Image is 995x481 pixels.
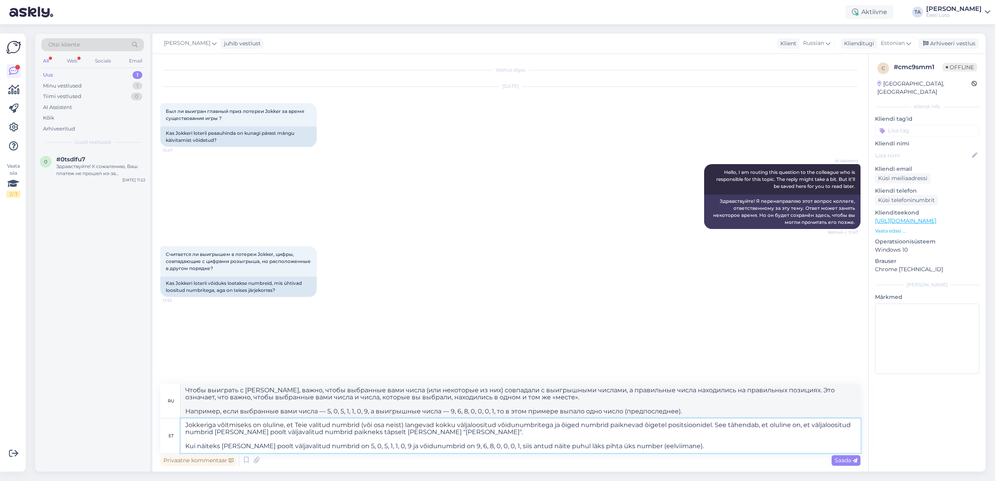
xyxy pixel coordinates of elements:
a: [URL][DOMAIN_NAME] [875,217,936,224]
p: Chrome [TECHNICAL_ID] [875,265,979,274]
div: 1 [133,71,142,79]
div: et [169,429,174,442]
div: Küsi telefoninumbrit [875,195,938,206]
div: Privaatne kommentaar [160,455,237,466]
div: Здравствуйте! Я перенаправляю этот вопрос коллеге, ответственному за эту тему. Ответ может занять... [704,195,861,229]
span: Offline [943,63,977,72]
span: Russian [803,39,824,48]
div: Kas Jokkeri loterii võiduks loetakse numbreid, mis ühtivad loositud numbritega, aga on teises jär... [160,277,317,297]
div: All [41,56,50,66]
span: AI Assistent [829,158,858,164]
div: Klienditugi [841,39,874,48]
div: Kõik [43,114,54,122]
p: Windows 10 [875,246,979,254]
span: Estonian [881,39,905,48]
div: Küsi meiliaadressi [875,173,930,184]
span: Otsi kliente [48,41,80,49]
p: Märkmed [875,293,979,301]
span: Uued vestlused [75,139,111,146]
img: Askly Logo [6,40,21,55]
div: Minu vestlused [43,82,82,90]
input: Lisa nimi [875,151,970,160]
span: 12:47 [163,147,192,153]
p: Brauser [875,257,979,265]
span: Считается ли выигрышем в лотереи Jokker, цифры, совпадающие с цифрами розыгрыша, но расположенные... [166,251,312,271]
div: Web [65,56,79,66]
p: Kliendi tag'id [875,115,979,123]
div: Kas Jokkeri loterii peaauhinda on kunagi pärast mängu käivitamist võidetud? [160,127,317,147]
div: AI Assistent [43,104,72,111]
div: 1 [133,82,142,90]
div: Arhiveeri vestlus [918,38,979,49]
div: Arhiveeritud [43,125,75,133]
div: Tiimi vestlused [43,93,81,100]
div: Email [127,56,144,66]
div: # cmc9smm1 [894,63,943,72]
div: [PERSON_NAME] [926,6,982,12]
span: Был ли выигран главный приз лотереи Jokker за время существования игры ? [166,108,305,121]
div: 2 / 3 [6,191,20,198]
div: Kliendi info [875,103,979,110]
div: [PERSON_NAME] [875,281,979,288]
textarea: Чтобы выиграть с [PERSON_NAME], важно, чтобы выбранные вами числа (или некоторые из них) совпадал... [181,384,861,418]
div: juhib vestlust [221,39,261,48]
p: Klienditeekond [875,209,979,217]
span: Nähtud ✓ 12:47 [828,229,858,235]
div: Eesti Loto [926,12,982,18]
div: [GEOGRAPHIC_DATA], [GEOGRAPHIC_DATA] [877,80,972,96]
div: ru [168,394,174,408]
span: Hello, I am routing this question to the colleague who is responsible for this topic. The reply m... [716,169,856,189]
p: Kliendi nimi [875,139,979,148]
div: Vaata siia [6,163,20,198]
span: 0 [44,159,47,165]
div: Здравствуйте! К сожалению, Ваш платеж не прошел из-за технической ошибки. Наш финансовый отдел пр... [56,163,145,177]
input: Lisa tag [875,125,979,136]
p: Operatsioonisüsteem [875,238,979,246]
p: Vaata edasi ... [875,227,979,234]
div: TA [912,7,923,18]
div: [DATE] 11:22 [122,177,145,183]
div: Vestlus algas [160,66,861,73]
div: Klient [777,39,796,48]
span: Saada [835,457,857,464]
textarea: Jokkeriga võitmiseks on oluline, et Teie valitud numbrid (või osa neist) langevad kokku väljaloos... [181,418,861,453]
div: Socials [93,56,113,66]
div: 0 [131,93,142,100]
span: [PERSON_NAME] [164,39,210,48]
div: Aktiivne [846,5,893,19]
p: Kliendi email [875,165,979,173]
div: [DATE] [160,83,861,90]
div: Uus [43,71,53,79]
a: [PERSON_NAME]Eesti Loto [926,6,990,18]
p: Kliendi telefon [875,187,979,195]
span: c [882,65,885,71]
span: #0tsdlfu7 [56,156,85,163]
span: 12:52 [163,297,192,303]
